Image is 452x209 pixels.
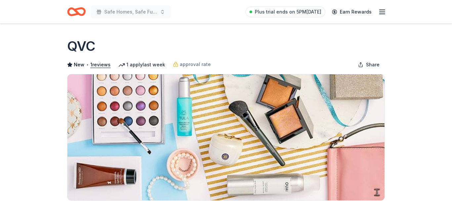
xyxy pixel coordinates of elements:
button: Share [353,58,385,71]
a: Earn Rewards [328,6,376,18]
span: Plus trial ends on 5PM[DATE] [255,8,321,16]
a: Home [67,4,86,19]
span: Share [366,61,380,69]
button: 1reviews [90,61,111,69]
img: Image for QVC [68,74,384,200]
div: 1 apply last week [118,61,165,69]
span: approval rate [180,60,211,68]
span: Safe Homes, Safe Futures Family Resource Fair [104,8,157,16]
a: Plus trial ends on 5PM[DATE] [246,7,325,17]
span: • [86,62,89,67]
span: New [74,61,84,69]
button: Safe Homes, Safe Futures Family Resource Fair [91,5,170,18]
h1: QVC [67,37,95,55]
a: approval rate [173,60,211,68]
